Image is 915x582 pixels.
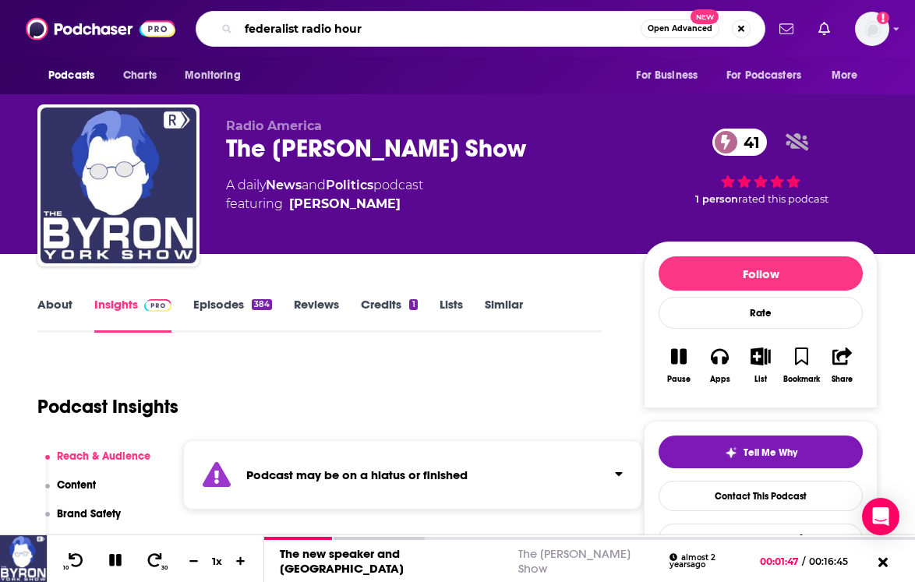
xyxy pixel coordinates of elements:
[45,478,97,507] button: Content
[855,12,889,46] img: User Profile
[141,552,171,571] button: 30
[862,498,899,535] div: Open Intercom Messenger
[144,299,171,312] img: Podchaser Pro
[691,9,719,24] span: New
[699,337,740,393] button: Apps
[744,446,797,459] span: Tell Me Why
[246,467,468,482] strong: Podcast may be on a hiatus or finished
[57,507,121,520] p: Brand Safety
[94,297,171,333] a: InsightsPodchaser Pro
[26,14,175,44] img: Podchaser - Follow, Share and Rate Podcasts
[193,297,272,333] a: Episodes384
[812,16,836,42] a: Show notifications dropdown
[667,375,691,384] div: Pause
[644,118,878,215] div: 41 1 personrated this podcast
[485,297,523,333] a: Similar
[174,61,260,90] button: open menu
[289,195,401,213] a: Byron York
[41,108,196,263] img: The Byron York Show
[754,375,767,384] div: List
[695,193,738,205] span: 1 person
[183,440,642,510] section: Click to expand status details
[226,195,423,213] span: featuring
[204,555,231,567] div: 1 x
[226,176,423,213] div: A daily podcast
[196,11,765,47] div: Search podcasts, credits, & more...
[280,546,404,576] a: The new speaker and [GEOGRAPHIC_DATA]
[822,337,863,393] button: Share
[518,546,631,576] a: The [PERSON_NAME] Show
[728,129,768,156] span: 41
[710,375,730,384] div: Apps
[57,478,96,492] p: Content
[185,65,240,86] span: Monitoring
[781,337,821,393] button: Bookmark
[648,25,712,33] span: Open Advanced
[326,178,373,192] a: Politics
[57,450,150,463] p: Reach & Audience
[294,297,339,333] a: Reviews
[409,299,417,310] div: 1
[760,556,802,567] span: 00:01:47
[659,337,699,393] button: Pause
[832,375,853,384] div: Share
[740,337,781,393] button: List
[641,19,719,38] button: Open AdvancedNew
[37,61,115,90] button: open menu
[738,193,828,205] span: rated this podcast
[832,65,858,86] span: More
[302,178,326,192] span: and
[773,16,800,42] a: Show notifications dropdown
[805,556,864,567] span: 00:16:45
[238,16,641,41] input: Search podcasts, credits, & more...
[725,446,737,459] img: tell me why sparkle
[877,12,889,24] svg: Add a profile image
[37,297,72,333] a: About
[361,297,417,333] a: Credits1
[726,65,801,86] span: For Podcasters
[712,129,768,156] a: 41
[625,61,717,90] button: open menu
[821,61,878,90] button: open menu
[802,556,805,567] span: /
[60,552,90,571] button: 10
[636,65,698,86] span: For Business
[855,12,889,46] span: Logged in as paigerusher
[440,297,463,333] a: Lists
[123,65,157,86] span: Charts
[659,436,863,468] button: tell me why sparkleTell Me Why
[113,61,166,90] a: Charts
[855,12,889,46] button: Show profile menu
[659,256,863,291] button: Follow
[37,395,178,418] h1: Podcast Insights
[659,481,863,511] a: Contact This Podcast
[716,61,824,90] button: open menu
[161,565,168,571] span: 30
[266,178,302,192] a: News
[783,375,820,384] div: Bookmark
[226,118,322,133] span: Radio America
[45,507,122,536] button: Brand Safety
[63,565,69,571] span: 10
[659,524,863,554] button: Export One-Sheet
[669,553,747,570] div: almost 2 years ago
[45,450,151,478] button: Reach & Audience
[252,299,272,310] div: 384
[48,65,94,86] span: Podcasts
[659,297,863,329] div: Rate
